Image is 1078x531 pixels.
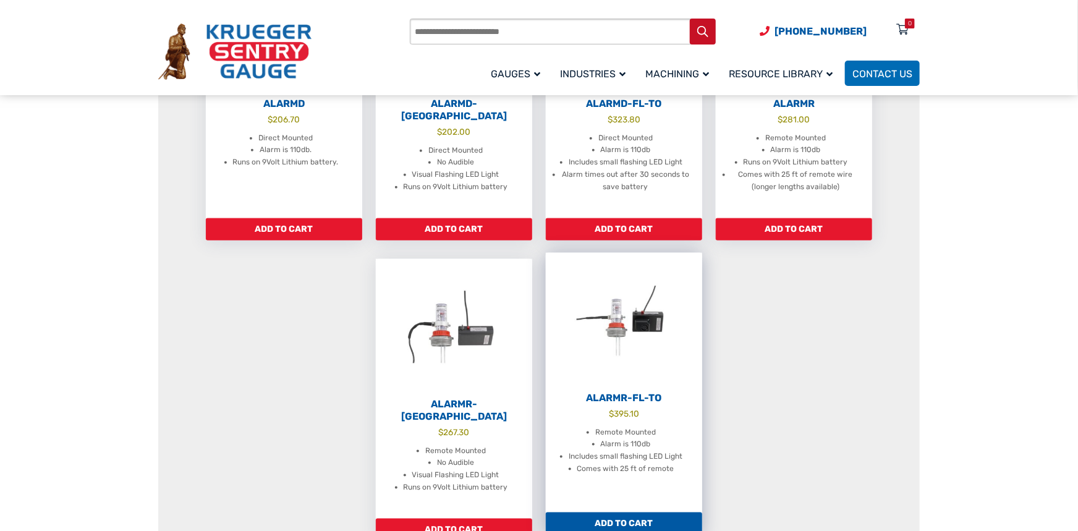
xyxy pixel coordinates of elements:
h2: AlarmR-[GEOGRAPHIC_DATA] [376,398,532,423]
span: [PHONE_NUMBER] [775,25,867,37]
li: Alarm is 110db [601,144,651,156]
span: $ [268,114,273,124]
a: AlarmR-FL-TO $395.10 Remote Mounted Alarm is 110db Includes small flashing LED Light Comes with 2... [546,253,702,512]
a: Resource Library [721,59,845,88]
li: Alarm is 110db [771,144,821,156]
span: $ [609,409,614,418]
span: $ [778,114,783,124]
span: Resource Library [729,68,833,80]
li: Includes small flashing LED Light [569,156,682,169]
a: Add to cart: “AlarmD-FL-TO” [546,218,702,240]
a: Phone Number (920) 434-8860 [760,23,867,39]
img: AlarmR-FL-TO [546,253,702,389]
a: Industries [553,59,638,88]
li: Comes with 25 ft of remote wire (longer lengths available) [731,169,860,193]
span: $ [608,114,613,124]
li: Direct Mounted [428,145,483,157]
li: Visual Flashing LED Light [412,169,499,181]
bdi: 395.10 [609,409,639,418]
li: Remote Mounted [765,132,826,145]
bdi: 323.80 [608,114,640,124]
li: Remote Mounted [595,427,656,439]
li: Runs on 9Volt Lithium battery [404,181,508,193]
bdi: 281.00 [778,114,810,124]
li: Alarm is 110db. [260,144,312,156]
h2: AlarmD-[GEOGRAPHIC_DATA] [376,98,532,122]
a: Gauges [483,59,553,88]
h2: AlarmD-FL-TO [546,98,702,110]
a: Add to cart: “AlarmR” [716,218,872,240]
li: Comes with 25 ft of remote [577,463,674,475]
h2: AlarmR-FL-TO [546,392,702,404]
h2: AlarmR [716,98,872,110]
li: Visual Flashing LED Light [412,469,499,482]
li: Alarm is 110db [601,438,651,451]
li: No Audible [437,156,474,169]
img: AlarmR-FL [376,259,532,395]
bdi: 267.30 [439,427,470,437]
li: Remote Mounted [425,445,486,457]
li: Includes small flashing LED Light [569,451,682,463]
li: Runs on 9Volt Lithium battery [744,156,848,169]
li: Runs on 9Volt Lithium battery [404,482,508,494]
bdi: 202.00 [438,127,471,137]
span: $ [438,127,443,137]
a: Add to cart: “AlarmD-FL” [376,218,532,240]
li: Alarm times out after 30 seconds to save battery [561,169,690,193]
a: Contact Us [845,61,920,86]
span: Gauges [491,68,540,80]
li: Direct Mounted [598,132,653,145]
li: Direct Mounted [258,132,313,145]
div: 0 [908,19,912,28]
li: No Audible [437,457,474,469]
span: $ [439,427,444,437]
a: Machining [638,59,721,88]
h2: AlarmD [206,98,362,110]
bdi: 206.70 [268,114,300,124]
a: AlarmR-[GEOGRAPHIC_DATA] $267.30 Remote Mounted No Audible Visual Flashing LED Light Runs on 9Vol... [376,259,532,519]
span: Contact Us [852,68,912,80]
span: Industries [560,68,626,80]
img: Krueger Sentry Gauge [158,23,312,80]
li: Runs on 9Volt Lithium battery. [233,156,339,169]
span: Machining [645,68,709,80]
a: Add to cart: “AlarmD” [206,218,362,240]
